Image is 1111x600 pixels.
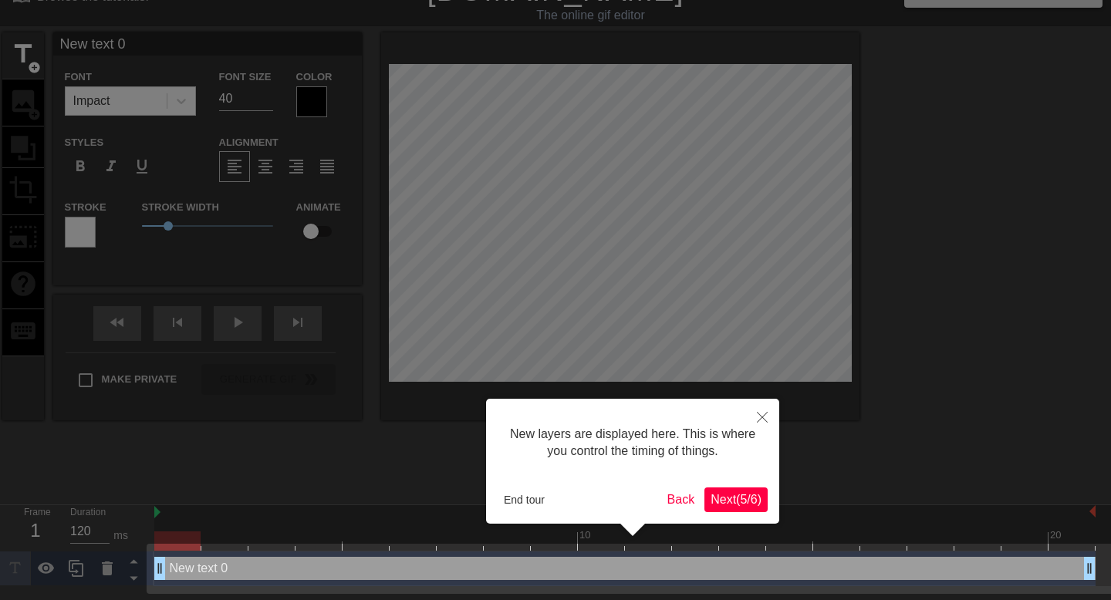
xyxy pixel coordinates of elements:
button: Close [745,399,779,434]
span: Next ( 5 / 6 ) [711,493,761,506]
button: End tour [498,488,551,511]
button: Next [704,487,768,512]
button: Back [661,487,701,512]
div: New layers are displayed here. This is where you control the timing of things. [498,410,768,476]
